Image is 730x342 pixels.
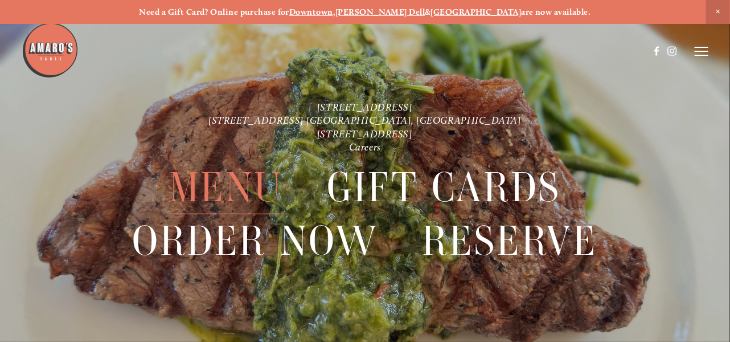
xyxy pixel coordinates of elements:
strong: are now available. [521,7,590,17]
span: Order Now [132,214,378,268]
a: Gift Cards [327,161,561,214]
a: [STREET_ADDRESS] [317,101,413,113]
a: Downtown [289,7,333,17]
a: Menu [169,161,283,214]
a: [STREET_ADDRESS] [GEOGRAPHIC_DATA], [GEOGRAPHIC_DATA] [208,114,522,126]
img: Amaro's Table [22,22,79,79]
a: [STREET_ADDRESS] [317,128,413,140]
strong: & [425,7,430,17]
a: Careers [349,141,381,153]
a: Reserve [423,214,598,267]
strong: Need a Gift Card? Online purchase for [139,7,289,17]
strong: , [333,7,335,17]
a: Order Now [132,214,378,267]
span: Reserve [423,214,598,268]
a: [GEOGRAPHIC_DATA] [431,7,522,17]
a: [PERSON_NAME] Dell [335,7,425,17]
